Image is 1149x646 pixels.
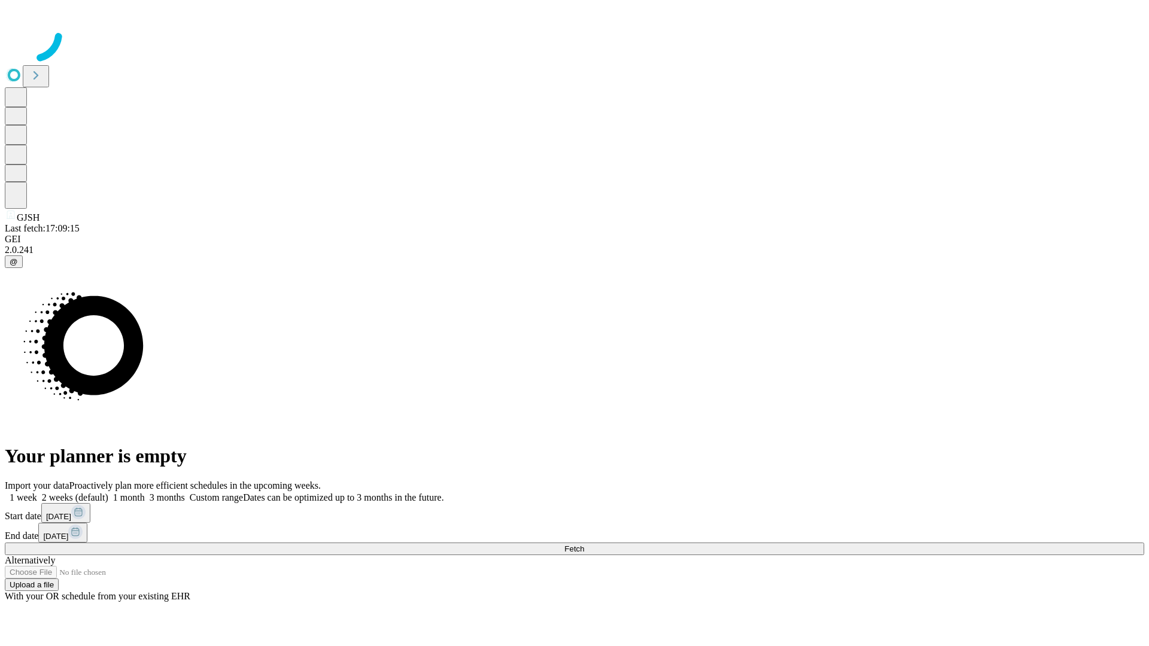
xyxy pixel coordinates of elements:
[5,234,1144,245] div: GEI
[10,257,18,266] span: @
[5,223,80,233] span: Last fetch: 17:09:15
[42,492,108,502] span: 2 weeks (default)
[564,544,584,553] span: Fetch
[38,523,87,543] button: [DATE]
[5,445,1144,467] h1: Your planner is empty
[5,245,1144,255] div: 2.0.241
[10,492,37,502] span: 1 week
[243,492,443,502] span: Dates can be optimized up to 3 months in the future.
[5,523,1144,543] div: End date
[190,492,243,502] span: Custom range
[69,480,321,490] span: Proactively plan more efficient schedules in the upcoming weeks.
[5,578,59,591] button: Upload a file
[43,532,68,541] span: [DATE]
[5,503,1144,523] div: Start date
[41,503,90,523] button: [DATE]
[113,492,145,502] span: 1 month
[46,512,71,521] span: [DATE]
[5,591,190,601] span: With your OR schedule from your existing EHR
[17,212,39,223] span: GJSH
[5,480,69,490] span: Import your data
[5,543,1144,555] button: Fetch
[5,255,23,268] button: @
[150,492,185,502] span: 3 months
[5,555,55,565] span: Alternatively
